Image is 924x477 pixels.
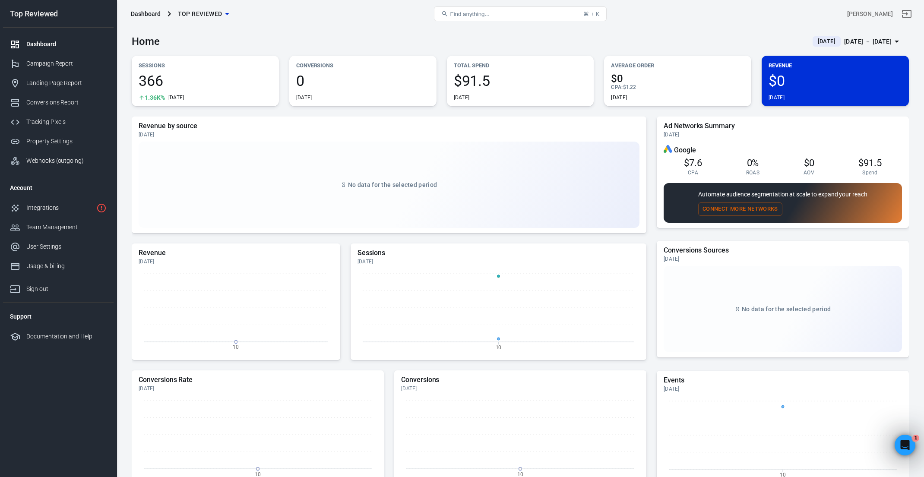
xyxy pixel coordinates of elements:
[3,256,114,276] a: Usage & billing
[495,344,501,350] tspan: 10
[3,132,114,151] a: Property Settings
[746,169,759,176] span: ROAS
[698,202,782,216] button: Connect More Networks
[233,344,239,350] tspan: 10
[450,11,489,17] span: Find anything...
[3,306,114,327] li: Support
[3,177,114,198] li: Account
[664,376,902,385] h5: Events
[664,256,902,262] div: [DATE]
[26,137,107,146] div: Property Settings
[26,262,107,271] div: Usage & billing
[814,37,839,46] span: [DATE]
[139,131,639,138] div: [DATE]
[664,145,902,155] div: Google
[132,35,160,47] h3: Home
[3,10,114,18] div: Top Reviewed
[401,376,639,384] h5: Conversions
[664,131,902,138] div: [DATE]
[583,11,599,17] div: ⌘ + K
[769,61,902,70] p: Revenue
[895,435,915,455] iframe: Intercom live chat
[26,59,107,68] div: Campaign Report
[844,36,892,47] div: [DATE] － [DATE]
[139,73,272,88] span: 366
[26,203,93,212] div: Integrations
[3,93,114,112] a: Conversions Report
[847,9,893,19] div: Account id: vBYNLn0g
[3,218,114,237] a: Team Management
[623,84,636,90] span: $1.22
[3,237,114,256] a: User Settings
[296,94,312,101] div: [DATE]
[26,117,107,126] div: Tracking Pixels
[862,169,878,176] span: Spend
[178,9,222,19] span: Top Reviewed
[611,84,623,90] span: CPA :
[26,40,107,49] div: Dashboard
[3,35,114,54] a: Dashboard
[139,122,639,130] h5: Revenue by source
[131,9,161,18] div: Dashboard
[96,203,107,213] svg: 1 networks not verified yet
[517,471,523,477] tspan: 10
[858,158,882,168] span: $91.5
[664,145,672,155] div: Google Ads
[26,156,107,165] div: Webhooks (outgoing)
[3,112,114,132] a: Tracking Pixels
[3,73,114,93] a: Landing Page Report
[742,306,831,313] span: No data for the selected period
[688,169,698,176] span: CPA
[401,385,639,392] div: [DATE]
[698,190,867,199] p: Automate audience segmentation at scale to expand your reach
[3,276,114,299] a: Sign out
[3,54,114,73] a: Campaign Report
[804,169,814,176] span: AOV
[664,385,902,392] div: [DATE]
[3,151,114,171] a: Webhooks (outgoing)
[26,79,107,88] div: Landing Page Report
[611,61,744,70] p: Average Order
[26,284,107,294] div: Sign out
[434,6,607,21] button: Find anything...⌘ + K
[139,61,272,70] p: Sessions
[804,158,814,168] span: $0
[896,3,917,24] a: Sign out
[26,332,107,341] div: Documentation and Help
[684,158,702,168] span: $7.6
[26,223,107,232] div: Team Management
[454,94,470,101] div: [DATE]
[26,98,107,107] div: Conversions Report
[912,435,919,442] span: 1
[296,73,430,88] span: 0
[139,258,333,265] div: [DATE]
[664,122,902,130] h5: Ad Networks Summary
[664,246,902,255] h5: Conversions Sources
[769,94,785,101] div: [DATE]
[3,198,114,218] a: Integrations
[145,95,165,101] span: 1.36K%
[747,158,759,168] span: 0%
[348,181,437,188] span: No data for the selected period
[139,376,377,384] h5: Conversions Rate
[296,61,430,70] p: Conversions
[174,6,233,22] button: Top Reviewed
[611,73,744,84] span: $0
[454,61,587,70] p: Total Spend
[358,249,639,257] h5: Sessions
[806,35,909,49] button: [DATE][DATE] － [DATE]
[139,385,377,392] div: [DATE]
[255,471,261,477] tspan: 10
[769,73,902,88] span: $0
[168,94,184,101] div: [DATE]
[358,258,639,265] div: [DATE]
[611,94,627,101] div: [DATE]
[26,242,107,251] div: User Settings
[139,249,333,257] h5: Revenue
[454,73,587,88] span: $91.5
